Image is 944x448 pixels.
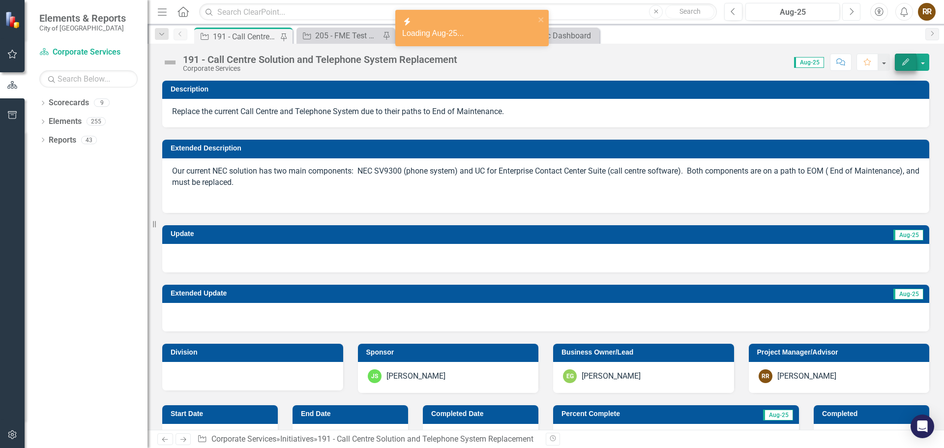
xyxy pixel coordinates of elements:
[39,70,138,88] input: Search Below...
[794,57,824,68] span: Aug-25
[763,410,793,420] span: Aug-25
[757,349,925,356] h3: Project Manager/Advisor
[520,30,597,42] div: Strategic Dashboard
[582,371,641,382] div: [PERSON_NAME]
[318,434,533,444] div: 191 - Call Centre Solution and Telephone System Replacement
[431,410,533,418] h3: Completed Date
[172,107,504,116] span: Replace the current Call Centre and Telephone System due to their paths to End of Maintenance.
[39,24,126,32] small: City of [GEOGRAPHIC_DATA]
[386,371,445,382] div: [PERSON_NAME]
[87,118,106,126] div: 255
[162,55,178,70] img: Not Defined
[5,11,22,28] img: ClearPoint Strategy
[918,3,936,21] button: RR
[171,230,495,238] h3: Update
[171,86,924,93] h3: Description
[183,54,457,65] div: 191 - Call Centre Solution and Telephone System Replacement
[49,116,82,127] a: Elements
[299,30,380,42] a: 205 - FME Test Server
[39,47,138,58] a: Corporate Services
[749,6,836,18] div: Aug-25
[538,14,545,25] button: close
[171,349,338,356] h3: Division
[171,145,924,152] h3: Extended Description
[402,28,535,39] div: Loading Aug-25...
[665,5,714,19] button: Search
[49,135,76,146] a: Reports
[745,3,840,21] button: Aug-25
[39,12,126,24] span: Elements & Reports
[368,369,382,383] div: JS
[94,99,110,107] div: 9
[183,65,457,72] div: Corporate Services
[199,3,717,21] input: Search ClearPoint...
[171,290,656,297] h3: Extended Update
[822,410,924,418] h3: Completed
[213,30,278,43] div: 191 - Call Centre Solution and Telephone System Replacement
[759,369,772,383] div: RR
[777,371,836,382] div: [PERSON_NAME]
[211,434,276,444] a: Corporate Services
[315,30,380,42] div: 205 - FME Test Server
[561,410,713,418] h3: Percent Complete
[561,349,729,356] h3: Business Owner/Lead
[49,97,89,109] a: Scorecards
[563,369,577,383] div: EG
[172,166,919,190] p: Our current NEC solution has two main components: NEC SV9300 (phone system) and UC for Enterprise...
[301,410,403,418] h3: End Date
[893,289,923,299] span: Aug-25
[366,349,534,356] h3: Sponsor
[280,434,314,444] a: Initiatives
[197,434,538,445] div: » »
[893,230,923,240] span: Aug-25
[171,410,273,418] h3: Start Date
[911,415,934,438] div: Open Intercom Messenger
[679,7,701,15] span: Search
[81,136,97,144] div: 43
